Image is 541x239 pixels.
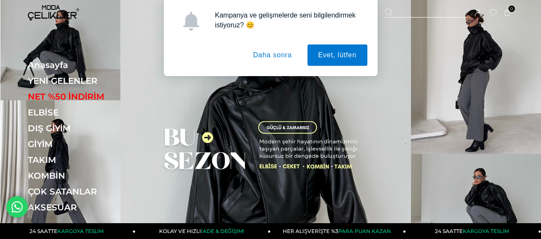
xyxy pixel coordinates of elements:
[201,228,244,234] span: İADE & DEĞİŞİM!
[28,76,145,86] a: YENİ GELENLER
[28,107,145,118] a: ELBİSE
[28,139,145,149] a: GİYİM
[406,223,541,239] a: 24 SAATTEKARGOYA TESLİM
[28,123,145,133] a: DIŞ GİYİM
[181,12,201,31] img: notification icon
[338,228,391,234] span: PARA PUAN KAZAN
[28,186,145,197] a: ÇOK SATANLAR
[0,223,136,239] a: 24 SAATTEKARGOYA TESLİM
[271,223,406,239] a: HER ALIŞVERİŞTE %3PARA PUAN KAZAN
[28,171,145,181] a: KOMBİN
[136,223,271,239] a: KOLAY VE HIZLIİADE & DEĞİŞİM!
[463,228,509,234] span: KARGOYA TESLİM
[28,91,145,102] a: NET %50 İNDİRİM
[307,44,367,66] button: Evet, lütfen
[208,10,367,30] div: Kampanya ve gelişmelerde seni bilgilendirmek istiyoruz? 😊
[242,44,303,66] button: Daha sonra
[57,228,103,234] span: KARGOYA TESLİM
[28,155,145,165] a: TAKIM
[28,202,145,212] a: AKSESUAR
